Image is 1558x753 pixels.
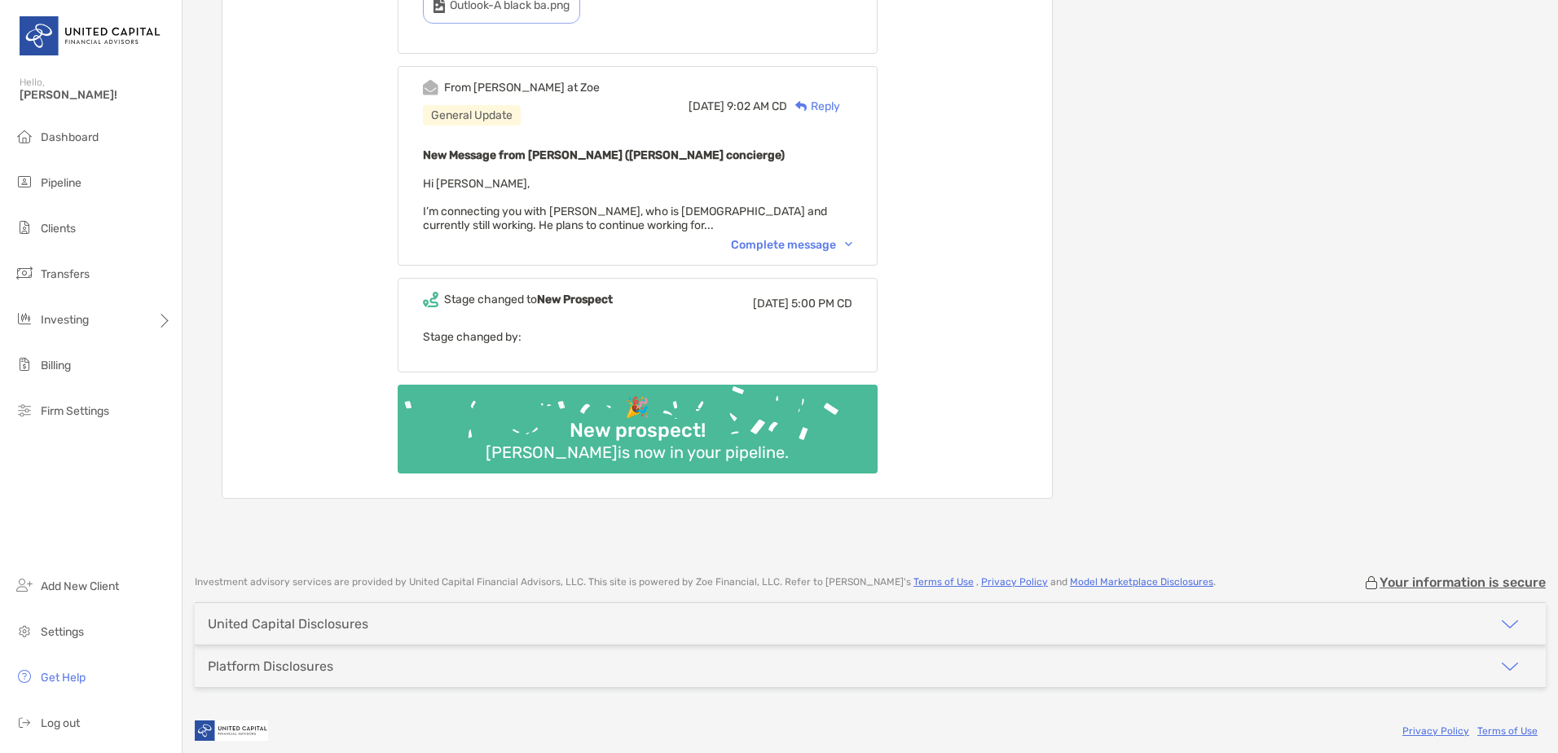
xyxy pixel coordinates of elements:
img: Event icon [423,80,438,95]
div: New prospect! [563,419,712,443]
span: Add New Client [41,579,119,593]
span: [DATE] [689,99,724,113]
img: get-help icon [15,667,34,686]
span: Billing [41,359,71,372]
img: Reply icon [795,101,808,112]
img: United Capital Logo [20,7,162,65]
p: Investment advisory services are provided by United Capital Financial Advisors, LLC . This site i... [195,576,1216,588]
img: settings icon [15,621,34,641]
div: From [PERSON_NAME] at Zoe [444,81,600,95]
img: Event icon [423,292,438,307]
span: Firm Settings [41,404,109,418]
div: [PERSON_NAME] is now in your pipeline. [479,443,795,462]
img: logout icon [15,712,34,732]
span: 9:02 AM CD [727,99,787,113]
b: New Message from [PERSON_NAME] ([PERSON_NAME] concierge) [423,148,785,162]
img: add_new_client icon [15,575,34,595]
span: Dashboard [41,130,99,144]
span: Hi [PERSON_NAME], I’m connecting you with [PERSON_NAME], who is [DEMOGRAPHIC_DATA] and currently ... [423,177,827,232]
img: transfers icon [15,263,34,283]
p: Stage changed by: [423,327,852,347]
a: Privacy Policy [981,576,1048,588]
span: 5:00 PM CD [791,297,852,310]
div: 🎉 [618,396,656,420]
span: Log out [41,716,80,730]
div: General Update [423,105,521,125]
span: Clients [41,222,76,236]
img: Confetti [398,385,878,460]
a: Privacy Policy [1402,725,1469,737]
img: icon arrow [1500,614,1520,634]
div: Reply [787,98,840,115]
img: pipeline icon [15,172,34,192]
div: Complete message [731,238,852,252]
span: Settings [41,625,84,639]
span: Investing [41,313,89,327]
span: [PERSON_NAME]! [20,88,172,102]
span: Get Help [41,671,86,685]
a: Terms of Use [913,576,974,588]
img: icon arrow [1500,657,1520,676]
div: Platform Disclosures [208,658,333,674]
div: Stage changed to [444,293,613,306]
a: Model Marketplace Disclosures [1070,576,1213,588]
div: United Capital Disclosures [208,616,368,632]
b: New Prospect [537,293,613,306]
img: billing icon [15,354,34,374]
p: Your information is secure [1380,575,1546,590]
img: Chevron icon [845,242,852,247]
a: Terms of Use [1477,725,1538,737]
img: firm-settings icon [15,400,34,420]
img: investing icon [15,309,34,328]
span: Transfers [41,267,90,281]
span: [DATE] [753,297,789,310]
span: Pipeline [41,176,81,190]
img: dashboard icon [15,126,34,146]
img: company logo [195,712,268,749]
img: clients icon [15,218,34,237]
